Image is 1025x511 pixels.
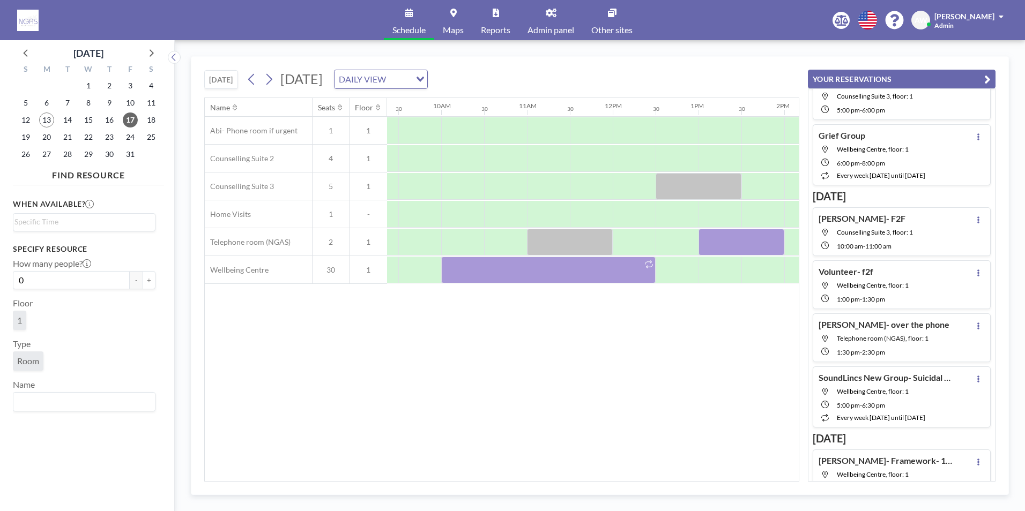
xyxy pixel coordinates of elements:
[481,106,488,112] div: 30
[102,112,117,127] span: Thursday, October 16, 2025
[862,106,885,114] span: 6:00 PM
[18,130,33,145] span: Sunday, October 19, 2025
[13,244,155,254] h3: Specify resource
[355,103,373,112] div: Floor
[205,126,298,136] span: Abi- Phone room if urgent
[13,379,35,390] label: Name
[13,393,155,411] div: Search for option
[837,242,863,250] span: 10:00 AM
[837,145,909,153] span: Wellbeing Centre, floor: 1
[837,387,909,395] span: Wellbeing Centre, floor: 1
[337,72,388,86] span: DAILY VIEW
[690,102,704,110] div: 1PM
[860,106,862,114] span: -
[205,209,251,219] span: Home Visits
[313,209,349,219] span: 1
[837,334,929,342] span: Telephone room (NGAS), floor: 1
[18,112,33,127] span: Sunday, October 12, 2025
[144,78,159,93] span: Saturday, October 4, 2025
[443,26,464,34] span: Maps
[392,26,426,34] span: Schedule
[39,147,54,162] span: Monday, October 27, 2025
[350,154,387,163] span: 1
[819,266,873,277] h4: Volunteer- f2f
[313,237,349,247] span: 2
[813,190,991,203] h3: [DATE]
[813,432,991,445] h3: [DATE]
[567,106,574,112] div: 30
[14,216,149,228] input: Search for option
[837,295,860,303] span: 1:00 PM
[862,348,885,356] span: 2:30 PM
[605,102,622,110] div: 12PM
[123,112,138,127] span: Friday, October 17, 2025
[144,130,159,145] span: Saturday, October 25, 2025
[81,130,96,145] span: Wednesday, October 22, 2025
[81,95,96,110] span: Wednesday, October 8, 2025
[143,271,155,289] button: +
[130,271,143,289] button: -
[99,63,120,77] div: T
[102,147,117,162] span: Thursday, October 30, 2025
[144,112,159,127] span: Saturday, October 18, 2025
[819,130,865,141] h4: Grief Group
[81,147,96,162] span: Wednesday, October 29, 2025
[350,237,387,247] span: 1
[808,70,996,88] button: YOUR RESERVATIONS
[837,92,913,100] span: Counselling Suite 3, floor: 1
[16,63,36,77] div: S
[915,16,927,25] span: AW
[350,182,387,191] span: 1
[389,72,410,86] input: Search for option
[39,95,54,110] span: Monday, October 6, 2025
[313,265,349,275] span: 30
[776,102,790,110] div: 2PM
[144,95,159,110] span: Saturday, October 11, 2025
[837,281,909,289] span: Wellbeing Centre, floor: 1
[102,130,117,145] span: Thursday, October 23, 2025
[350,265,387,275] span: 1
[13,298,33,309] label: Floor
[13,258,91,269] label: How many people?
[862,159,885,167] span: 8:00 PM
[313,154,349,163] span: 4
[313,182,349,191] span: 5
[865,242,892,250] span: 11:00 AM
[837,470,909,478] span: Wellbeing Centre, floor: 1
[205,265,269,275] span: Wellbeing Centre
[123,147,138,162] span: Friday, October 31, 2025
[17,10,39,31] img: organization-logo
[123,78,138,93] span: Friday, October 3, 2025
[39,112,54,127] span: Monday, October 13, 2025
[837,401,860,409] span: 5:00 PM
[205,182,274,191] span: Counselling Suite 3
[837,348,860,356] span: 1:30 PM
[205,154,274,163] span: Counselling Suite 2
[653,106,659,112] div: 30
[60,130,75,145] span: Tuesday, October 21, 2025
[837,414,925,422] span: every week [DATE] until [DATE]
[860,159,862,167] span: -
[863,242,865,250] span: -
[81,112,96,127] span: Wednesday, October 15, 2025
[60,147,75,162] span: Tuesday, October 28, 2025
[519,102,537,110] div: 11AM
[318,103,335,112] div: Seats
[60,112,75,127] span: Tuesday, October 14, 2025
[837,228,913,236] span: Counselling Suite 3, floor: 1
[280,71,323,87] span: [DATE]
[860,295,862,303] span: -
[481,26,510,34] span: Reports
[60,95,75,110] span: Tuesday, October 7, 2025
[81,78,96,93] span: Wednesday, October 1, 2025
[13,339,31,349] label: Type
[78,63,99,77] div: W
[36,63,57,77] div: M
[13,214,155,230] div: Search for option
[934,12,994,21] span: [PERSON_NAME]
[350,209,387,219] span: -
[396,106,402,112] div: 30
[205,237,291,247] span: Telephone room (NGAS)
[837,159,860,167] span: 6:00 PM
[39,130,54,145] span: Monday, October 20, 2025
